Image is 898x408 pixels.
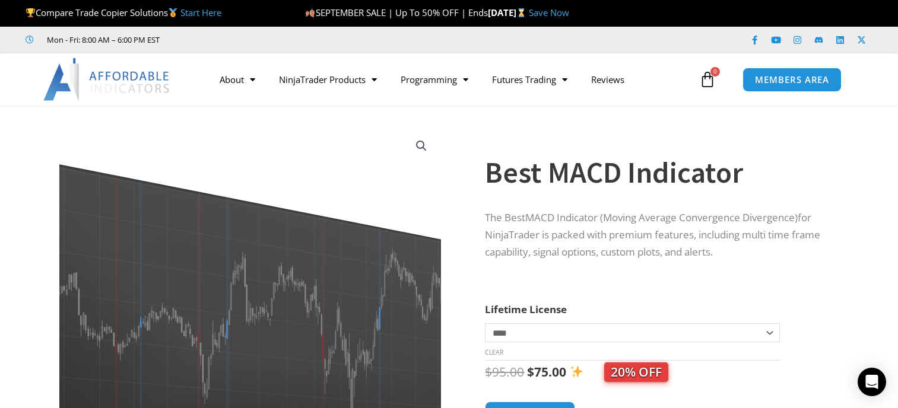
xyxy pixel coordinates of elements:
a: Futures Trading [480,66,579,93]
span: MACD Indicator (Moving Average Convergence Divergence) [525,211,798,224]
img: 🍂 [306,8,315,17]
a: View full-screen image gallery [411,135,432,157]
img: 🥇 [169,8,177,17]
span: for NinjaTrader is packed with premium features, including multi time frame capability, signal op... [485,211,820,259]
a: NinjaTrader Products [267,66,389,93]
div: Open Intercom Messenger [858,368,886,396]
span: The Best [485,211,525,224]
span: Mon - Fri: 8:00 AM – 6:00 PM EST [44,33,160,47]
span: 0 [710,67,720,76]
span: Compare Trade Copier Solutions [26,7,221,18]
a: Save Now [529,7,569,18]
img: ✨ [570,365,583,378]
strong: [DATE] [488,7,529,18]
h1: Best MACD Indicator [485,152,832,193]
bdi: 75.00 [527,364,566,380]
span: 20% OFF [604,362,668,382]
img: 🏆 [26,8,35,17]
nav: Menu [208,66,696,93]
a: Programming [389,66,480,93]
a: About [208,66,267,93]
img: LogoAI | Affordable Indicators – NinjaTrader [43,58,171,101]
a: Reviews [579,66,636,93]
img: ⌛ [517,8,526,17]
span: SEPTEMBER SALE | Up To 50% OFF | Ends [305,7,487,18]
span: $ [527,364,534,380]
span: MEMBERS AREA [755,75,829,84]
span: $ [485,364,492,380]
bdi: 95.00 [485,364,524,380]
a: 0 [681,62,734,97]
a: MEMBERS AREA [742,68,842,92]
iframe: Customer reviews powered by Trustpilot [176,34,354,46]
label: Lifetime License [485,302,567,316]
a: Start Here [180,7,221,18]
a: Clear options [485,348,503,356]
